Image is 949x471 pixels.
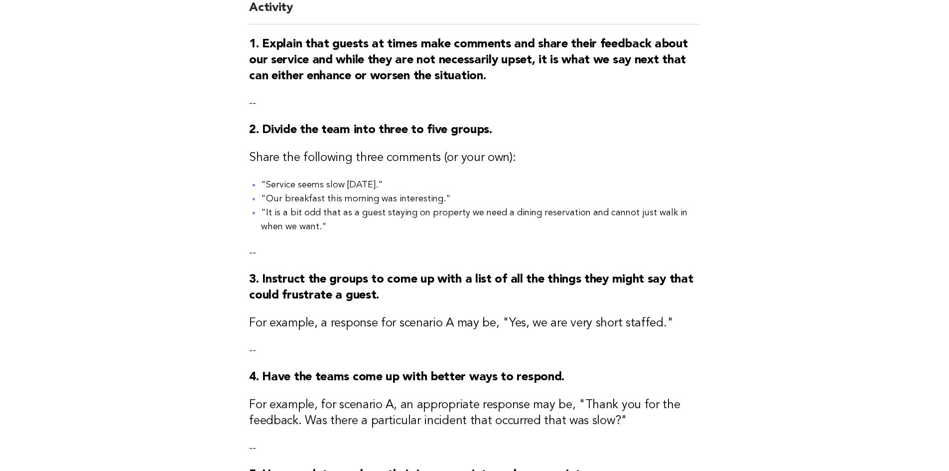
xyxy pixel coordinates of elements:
[249,38,687,82] strong: 1. Explain that guests at times make comments and share their feedback about our service and whil...
[249,315,700,331] h3: For example, a response for scenario A may be, "Yes, we are very short staffed."
[249,150,700,166] h3: Share the following three comments (or your own):
[249,371,564,383] strong: 4. Have the teams come up with better ways to respond.
[249,441,700,455] p: --
[249,96,700,110] p: --
[249,397,700,429] h3: For example, for scenario A, an appropriate response may be, "Thank you for the feedback. Was the...
[249,274,693,302] strong: 3. Instruct the groups to come up with a list of all the things they might say that could frustra...
[261,178,700,192] li: "Service seems slow [DATE]."
[261,192,700,206] li: "Our breakfast this morning was interesting."
[249,246,700,260] p: --
[249,124,492,136] strong: 2. Divide the team into three to five groups.
[249,343,700,357] p: --
[261,206,700,234] li: "It is a bit odd that as a guest staying on property we need a dining reservation and cannot just...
